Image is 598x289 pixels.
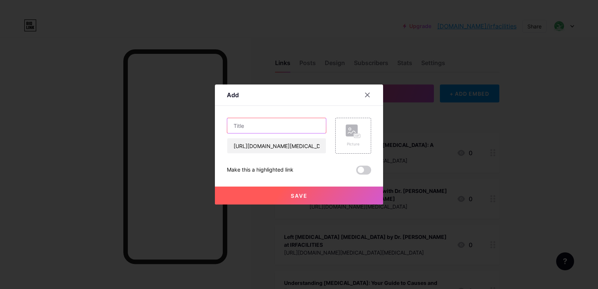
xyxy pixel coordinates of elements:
div: Add [227,90,239,99]
span: Save [291,193,308,199]
input: Title [227,118,326,133]
input: URL [227,138,326,153]
div: Make this a highlighted link [227,166,293,175]
div: Picture [346,141,361,147]
button: Save [215,187,383,205]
